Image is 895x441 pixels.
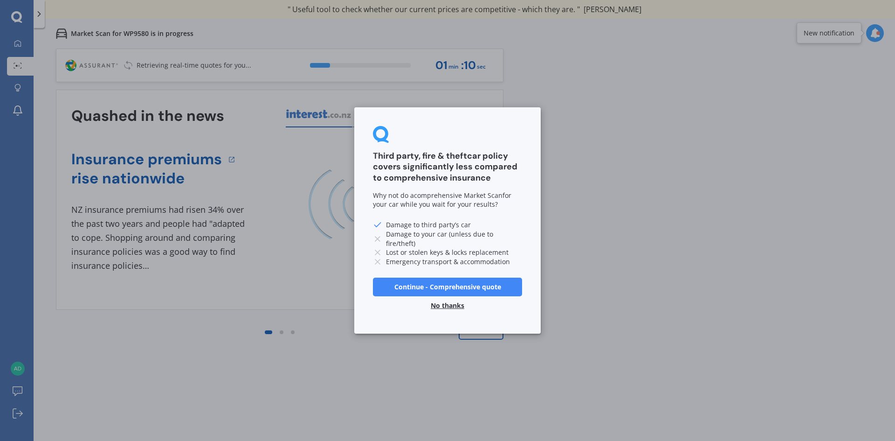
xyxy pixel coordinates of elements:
button: Continue - Comprehensive quote [373,278,522,296]
li: Damage to your car (unless due to fire/theft) [373,230,522,248]
h3: Third party, fire & theft car policy covers significantly less compared to comprehensive insurance [373,151,522,183]
li: Emergency transport & accommodation [373,257,522,266]
button: No thanks [425,296,470,315]
span: comprehensive Market Scan [414,191,503,200]
div: Why not do a for your car while you wait for your results? [373,191,522,209]
li: Lost or stolen keys & locks replacement [373,248,522,257]
li: Damage to third party’s car [373,220,522,230]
